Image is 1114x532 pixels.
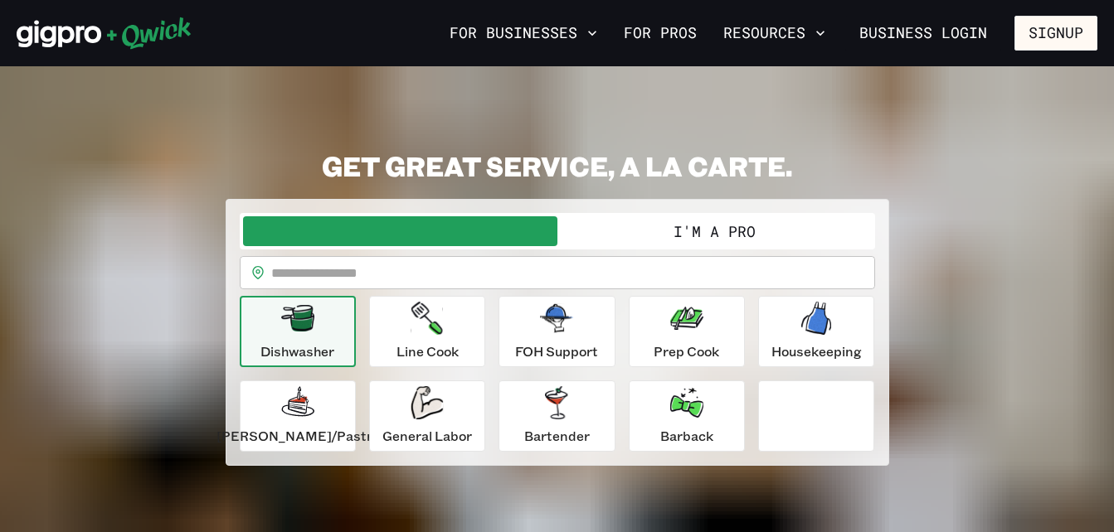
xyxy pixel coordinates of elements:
[660,426,713,446] p: Barback
[443,19,604,47] button: For Businesses
[515,341,598,361] p: FOH Support
[240,380,356,452] button: [PERSON_NAME]/Pastry
[260,341,334,361] p: Dishwasher
[369,296,485,367] button: Line Cook
[382,426,472,446] p: General Labor
[1014,16,1097,51] button: Signup
[226,149,889,182] h2: GET GREAT SERVICE, A LA CARTE.
[524,426,590,446] p: Bartender
[654,341,719,361] p: Prep Cook
[369,380,485,452] button: General Labor
[845,16,1001,51] a: Business Login
[758,296,874,367] button: Housekeeping
[240,296,356,367] button: Dishwasher
[629,380,745,452] button: Barback
[557,216,872,246] button: I'm a Pro
[396,341,459,361] p: Line Cook
[499,296,615,367] button: FOH Support
[629,296,745,367] button: Prep Cook
[499,380,615,452] button: Bartender
[717,19,832,47] button: Resources
[216,426,379,446] p: [PERSON_NAME]/Pastry
[771,341,862,361] p: Housekeeping
[243,216,557,246] button: I'm a Business
[617,19,703,47] a: For Pros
